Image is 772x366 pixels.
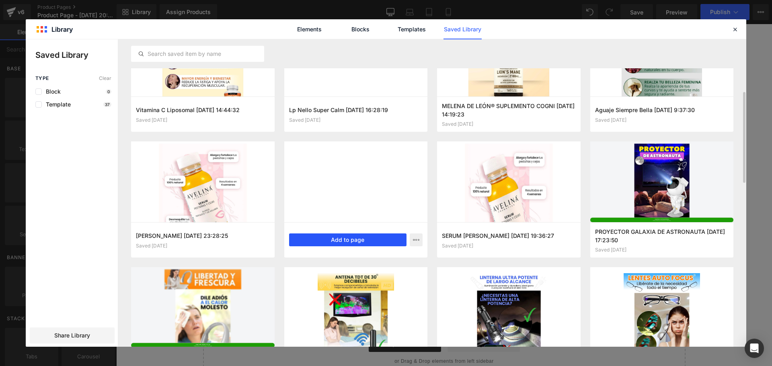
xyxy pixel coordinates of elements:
span: $84,900.00 [452,47,489,58]
div: Saved [DATE] [289,117,423,123]
button: Add to page [289,233,407,246]
a: Elements [290,19,329,39]
h3: SERUM [PERSON_NAME] [DATE] 19:36:27 [442,231,576,240]
span: Share Library [54,331,90,339]
span: $124,900.00 [409,47,448,57]
button: Add To Cart [413,133,484,153]
div: Saved [DATE] [595,117,729,123]
div: Saved [DATE] [442,243,576,249]
div: Saved [DATE] [595,247,729,253]
a: Explore Blocks [253,312,325,328]
a: Blood Sugar x 60 capsulas Para aliviar azúcar inestable, sobre peso y cambios de humor [94,193,130,236]
h3: MELENA DE LEÓN® SUPLEMENTO COGNI [DATE] 14:19:23 [442,102,576,118]
p: 37 [103,102,111,107]
a: Templates [392,19,431,39]
span: Assign a product [226,22,283,32]
p: or Drag & Drop elements from left sidebar [100,334,556,340]
h3: Vitamina C Liposomal [DATE] 14:44:32 [136,106,270,114]
p: Saved Library [35,49,118,61]
h3: Lp Nello Super Calm [DATE] 16:28:19 [289,106,423,114]
label: Title [334,70,563,80]
img: Blood Sugar x 60 capsulas Para aliviar azúcar inestable, sobre peso y cambios de humor [139,24,276,186]
div: Open Intercom Messenger [745,339,764,358]
a: Blocks [341,19,380,39]
span: Block [42,88,61,95]
div: Saved [DATE] [442,121,576,127]
a: Blood Sugar x 60 capsulas Para aliviar azúcar inestable, sobre peso y cambios de humor [334,24,563,43]
img: Blood Sugar x 60 capsulas Para aliviar azúcar inestable, sobre peso y cambios de humor [94,193,128,233]
h3: PROYECTOR GALAXIA DE ASTRONAUTA [DATE] 17:23:50 [595,227,729,244]
span: Clear [99,76,111,81]
span: Type [35,76,49,81]
span: Add To Cart [425,139,472,148]
h3: Aguaje Siempre Bella [DATE] 9:37:30 [595,106,729,114]
span: Template [42,101,71,108]
span: Default Title [343,80,384,97]
h3: [PERSON_NAME] [DATE] 23:28:25 [136,231,270,240]
a: Add Single Section [331,312,404,328]
label: Quantity [334,104,563,113]
span: and use this template to present it on live store [226,22,446,32]
div: Saved [DATE] [136,243,270,249]
input: Search saved item by name [131,49,264,59]
p: 0 [106,89,111,94]
div: Saved [DATE] [136,117,270,123]
a: Saved Library [443,19,482,39]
